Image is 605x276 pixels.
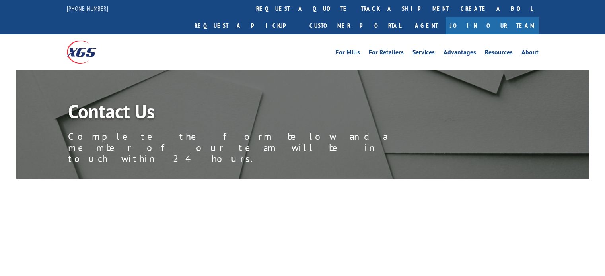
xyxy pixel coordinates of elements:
a: Agent [407,17,446,34]
a: Join Our Team [446,17,539,34]
a: [PHONE_NUMBER] [67,4,108,12]
p: Complete the form below and a member of our team will be in touch within 24 hours. [68,131,426,164]
a: About [521,49,539,58]
a: For Retailers [369,49,404,58]
a: For Mills [336,49,360,58]
h1: Contact Us [68,102,426,125]
a: Advantages [444,49,476,58]
a: Customer Portal [303,17,407,34]
a: Request a pickup [189,17,303,34]
a: Resources [485,49,513,58]
a: Services [412,49,435,58]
